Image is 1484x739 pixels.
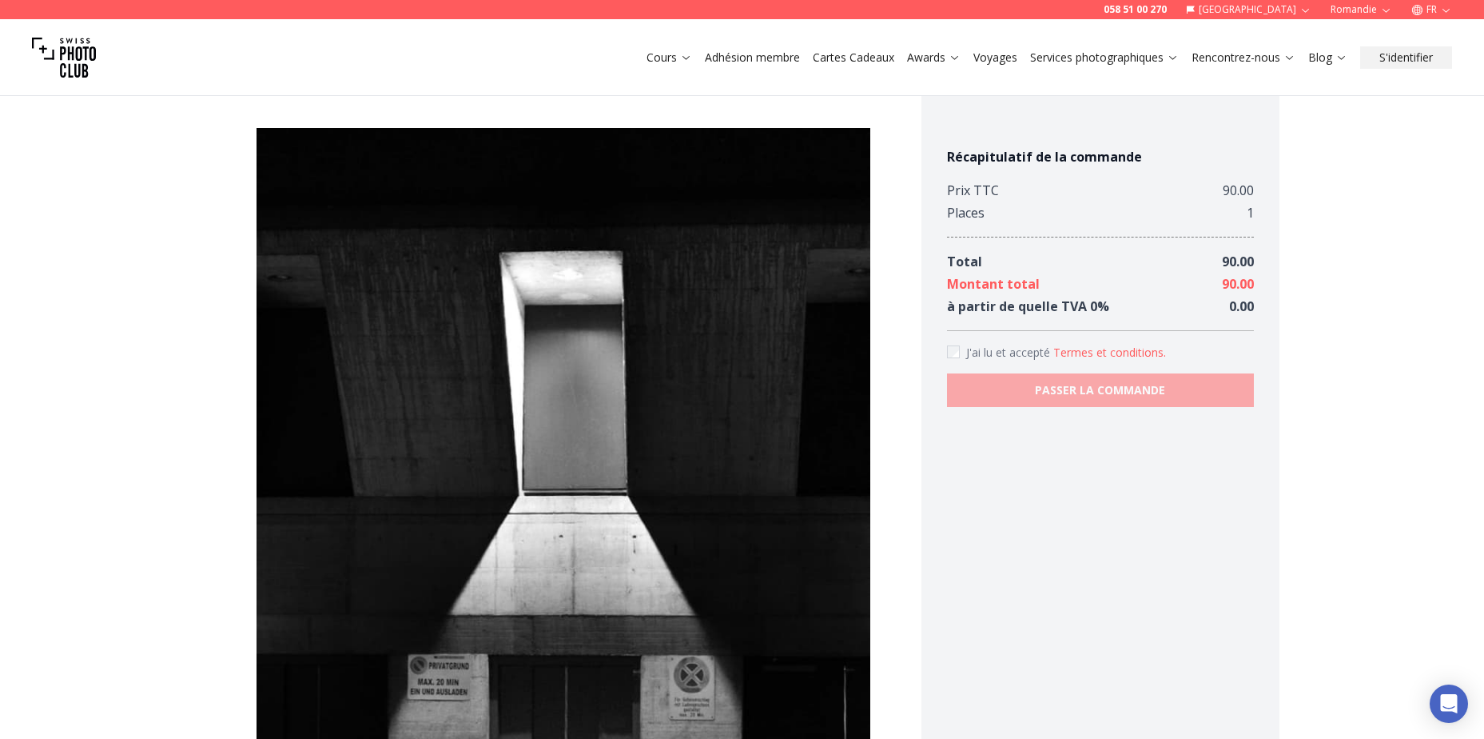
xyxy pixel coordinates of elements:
span: J'ai lu et accepté [966,345,1053,360]
div: à partir de quelle TVA 0 % [947,295,1109,318]
a: Rencontrez-nous [1192,50,1295,66]
button: Rencontrez-nous [1185,46,1302,69]
div: Prix TTC [947,179,999,202]
span: 90.00 [1222,275,1254,293]
button: Voyages [967,46,1024,69]
button: Cours [640,46,698,69]
div: Total [947,250,982,273]
button: Adhésion membre [698,46,806,69]
button: S'identifier [1360,46,1452,69]
a: Awards [907,50,961,66]
span: 0.00 [1229,298,1254,315]
a: Adhésion membre [705,50,800,66]
button: Services photographiques [1024,46,1185,69]
a: Voyages [973,50,1017,66]
button: Awards [901,46,967,69]
h4: Récapitulatif de la commande [947,147,1254,166]
a: Blog [1308,50,1347,66]
a: Services photographiques [1030,50,1179,66]
div: 1 [1247,202,1254,224]
button: PASSER LA COMMANDE [947,373,1254,407]
span: 90.00 [1222,253,1254,270]
div: Open Intercom Messenger [1430,685,1468,723]
input: Accept terms [947,346,960,358]
button: Blog [1302,46,1354,69]
a: 058 51 00 270 [1104,3,1167,16]
div: Places [947,202,985,224]
button: Cartes Cadeaux [806,46,901,69]
div: Montant total [947,273,1040,295]
div: 90.00 [1223,179,1254,202]
a: Cours [647,50,692,66]
button: Accept termsJ'ai lu et accepté [1053,345,1166,361]
a: Cartes Cadeaux [813,50,894,66]
b: PASSER LA COMMANDE [1035,382,1165,398]
img: Swiss photo club [32,26,96,90]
